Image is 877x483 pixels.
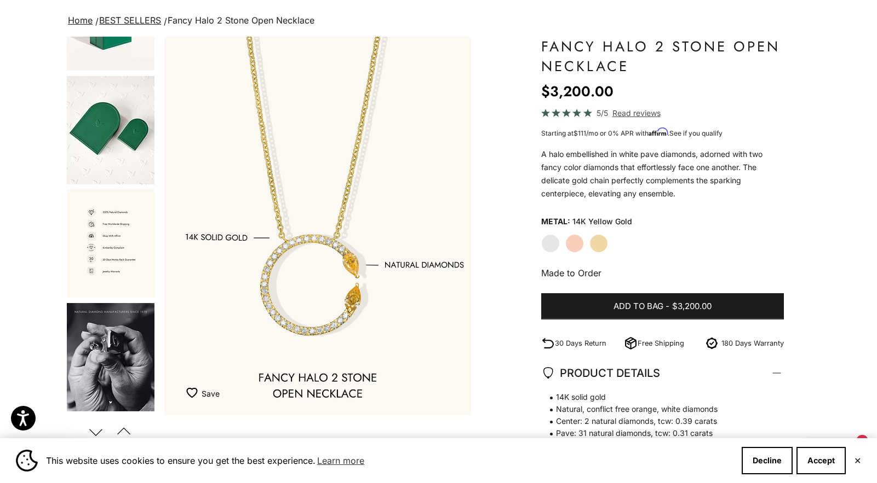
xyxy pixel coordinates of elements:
[316,452,366,469] a: Learn more
[541,80,614,102] sale-price: $3,200.00
[541,353,784,393] summary: PRODUCT DETAILS
[669,129,723,137] a: See if you qualify - Learn more about Affirm Financing (opens in modal)
[555,337,606,349] p: 30 Days Return
[186,382,220,404] button: Add to Wishlist
[541,293,784,319] button: Add to bag-$3,200.00
[614,300,663,313] span: Add to bag
[541,364,660,382] span: PRODUCT DETAILS
[66,188,156,299] button: Go to item 17
[672,300,712,313] span: $3,200.00
[66,302,156,412] button: Go to item 18
[541,107,784,119] a: 5/5 Read reviews
[164,37,471,415] img: #YellowGold
[742,447,793,474] button: Decline
[67,189,154,298] img: #YellowGold #WhiteGold #RoseGold
[541,129,723,137] span: Starting at /mo or 0% APR with .
[574,129,586,137] span: $111
[638,337,684,349] p: Free Shipping
[541,403,773,415] span: Natural, conflict free orange, white diamonds
[68,15,93,26] a: Home
[16,450,38,472] img: Cookie banner
[67,76,154,184] img: #YellowGold #WhiteGold #RoseGold
[541,391,773,403] span: 14K solid gold
[99,15,161,26] a: BEST SELLERS
[597,107,608,119] span: 5/5
[541,37,784,76] h1: Fancy Halo 2 Stone Open Necklace
[572,213,632,230] variant-option-value: 14K Yellow Gold
[612,107,661,119] span: Read reviews
[854,457,861,464] button: Close
[46,452,733,469] span: This website uses cookies to ensure you get the best experience.
[541,148,784,200] p: A halo embellished in white pave diamonds, adorned with two fancy color diamonds that effortlessl...
[67,303,154,411] img: #YellowGold #WhiteGold #RoseGold
[66,75,156,185] button: Go to item 16
[541,415,773,427] span: Center: 2 natural diamonds, tcw: 0.39 carats
[541,213,570,230] legend: Metal:
[541,427,773,439] span: Pave: 31 natural diamonds, tcw: 0.31 carats
[66,13,811,28] nav: breadcrumbs
[164,37,471,415] div: Item 14 of 18
[186,387,202,398] img: wishlist
[649,128,668,136] span: Affirm
[796,447,846,474] button: Accept
[721,337,784,349] p: 180 Days Warranty
[168,15,314,26] span: Fancy Halo 2 Stone Open Necklace
[541,266,784,280] p: Made to Order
